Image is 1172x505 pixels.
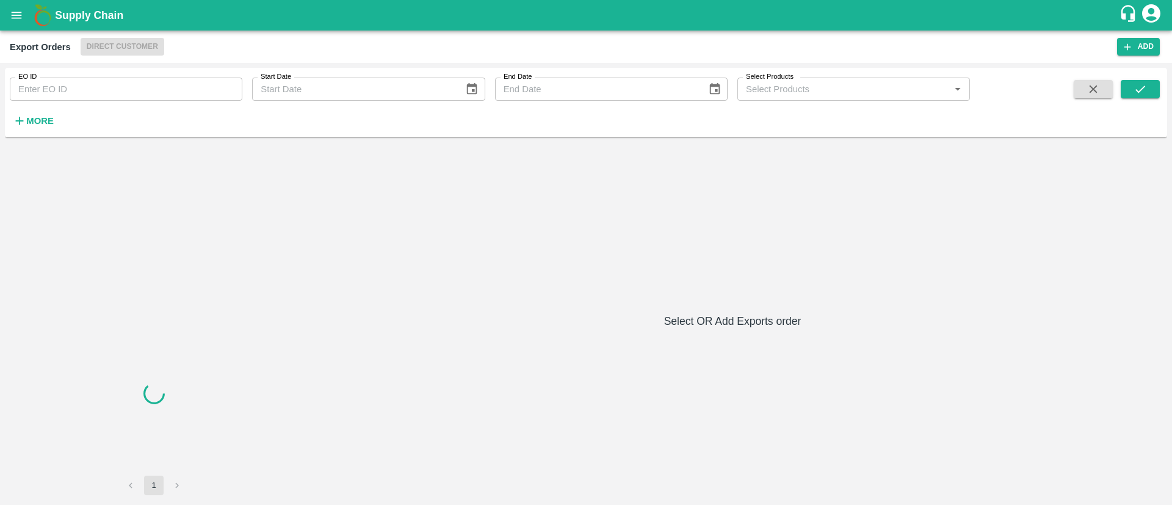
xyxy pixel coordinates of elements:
label: Start Date [261,72,291,82]
button: Choose date [703,78,726,101]
input: Select Products [741,81,946,97]
button: Choose date [460,78,483,101]
button: Add [1117,38,1160,56]
input: Enter EO ID [10,78,242,101]
b: Supply Chain [55,9,123,21]
label: EO ID [18,72,37,82]
button: Open [950,81,966,97]
a: Supply Chain [55,7,1119,24]
nav: pagination navigation [119,476,189,495]
div: customer-support [1119,4,1140,26]
strong: More [26,116,54,126]
label: End Date [504,72,532,82]
input: End Date [495,78,698,101]
div: Export Orders [10,39,71,55]
button: More [10,111,57,131]
h6: Select OR Add Exports order [303,313,1162,330]
button: page 1 [144,476,164,495]
div: account of current user [1140,2,1162,28]
button: open drawer [2,1,31,29]
img: logo [31,3,55,27]
input: Start Date [252,78,455,101]
label: Select Products [746,72,794,82]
